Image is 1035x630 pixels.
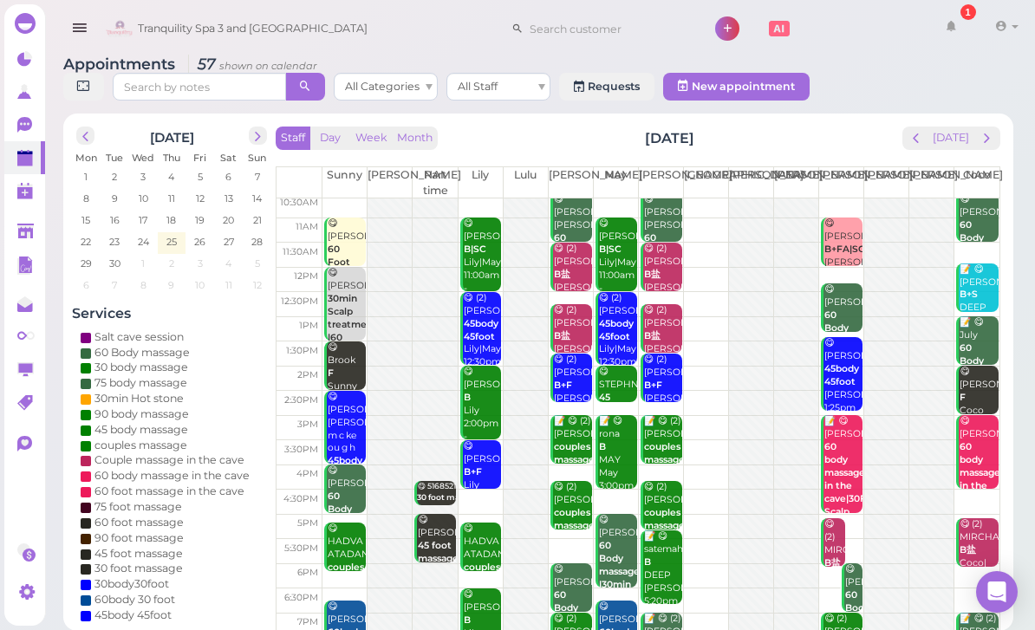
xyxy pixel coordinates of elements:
[253,169,262,185] span: 7
[824,557,841,568] b: B盐
[63,55,179,73] span: Appointments
[132,152,154,164] span: Wed
[82,169,89,185] span: 1
[960,544,976,555] b: B盐
[599,392,640,429] b: 45 body massage
[94,391,184,406] div: 30min Hot stone
[598,292,637,395] div: 😋 (2) [PERSON_NAME] Lily|May 12:30pm - 2:00pm
[643,243,682,346] div: 😋 (2) [PERSON_NAME] [PERSON_NAME]|[PERSON_NAME] 11:30am - 12:30pm
[644,441,685,465] b: couples massage
[559,73,654,101] a: Requests
[94,561,183,576] div: 30 foot massage
[136,234,151,250] span: 24
[192,234,207,250] span: 26
[137,212,149,228] span: 17
[959,316,998,445] div: 📝 😋 July Deep Coco 1:00pm - 2:00pm
[281,296,318,307] span: 12:30pm
[283,246,318,257] span: 11:30am
[328,562,368,586] b: couples massage
[328,367,334,379] b: F
[327,218,366,334] div: 😋 [PERSON_NAME] Sunny 11:00am - 12:00pm
[824,363,859,387] b: 45body 45foot
[107,256,122,271] span: 30
[94,484,244,499] div: 60 foot massage in the cave
[280,197,318,208] span: 10:30am
[464,392,471,403] b: B
[644,232,685,270] b: 60 Body massage
[94,406,189,422] div: 90 body massage
[554,380,572,391] b: B+F
[224,169,233,185] span: 6
[327,341,366,432] div: 😋 Brook Sunny 1:30pm - 2:30pm
[458,167,503,198] th: Lily
[94,515,184,530] div: 60 foot massage
[94,422,188,438] div: 45 body massage
[644,380,662,391] b: B+F
[463,440,502,530] div: 😋 [PERSON_NAME] Lily 3:30pm - 4:30pm
[902,127,929,150] button: prev
[524,15,692,42] input: Search customer
[909,167,954,198] th: [PERSON_NAME]
[286,345,318,356] span: 1:30pm
[166,169,176,185] span: 4
[107,234,121,250] span: 23
[345,80,420,93] span: All Categories
[110,169,119,185] span: 2
[643,354,682,457] div: 😋 (2) [PERSON_NAME] [PERSON_NAME]|[PERSON_NAME] 1:45pm - 2:45pm
[824,309,865,347] b: 60 Body massage
[960,392,966,403] b: F
[553,304,592,407] div: 😋 (2) [PERSON_NAME] [PERSON_NAME]|[PERSON_NAME] 12:45pm - 1:45pm
[692,80,795,93] span: New appointment
[219,60,317,72] small: shown on calendar
[76,127,94,145] button: prev
[299,320,318,331] span: 1pm
[643,415,682,570] div: 📝 😋 (2) [PERSON_NAME] paid $120 zelle [PERSON_NAME]|[PERSON_NAME] 3:00pm - 4:00pm
[644,556,651,568] b: B
[548,167,593,198] th: [PERSON_NAME]
[464,466,482,477] b: B+F
[224,256,233,271] span: 4
[94,499,182,515] div: 75 foot massage
[327,267,366,422] div: 😋 [PERSON_NAME] Sunny 12:00pm - 1:30pm
[150,127,194,146] h2: [DATE]
[81,277,91,293] span: 6
[140,256,146,271] span: 1
[138,4,368,53] span: Tranquility Spa 3 and [GEOGRAPHIC_DATA]
[960,4,976,20] div: 1
[599,318,634,342] b: 45body 45foot
[774,167,819,198] th: [PERSON_NAME]
[392,127,438,150] button: Month
[297,616,318,627] span: 7pm
[960,289,978,300] b: B+S
[108,212,121,228] span: 16
[139,277,148,293] span: 8
[960,441,1022,504] b: 60 body massage in the cave|30Facial
[193,152,206,164] span: Fri
[824,244,865,255] b: B+FA|SC
[250,234,264,250] span: 28
[139,169,147,185] span: 3
[81,191,91,206] span: 8
[284,394,318,406] span: 2:30pm
[166,277,176,293] span: 9
[554,232,595,270] b: 60 Body massage
[643,481,682,597] div: 😋 (2) [PERSON_NAME] [PERSON_NAME]|[PERSON_NAME] 4:20pm - 5:20pm
[297,369,318,380] span: 2pm
[598,415,637,518] div: 📝 😋 rona MAY May 3:00pm - 4:30pm
[165,212,178,228] span: 18
[222,234,236,250] span: 27
[276,127,310,150] button: Staff
[193,277,206,293] span: 10
[163,152,180,164] span: Thu
[954,167,999,198] th: Coco
[249,127,267,145] button: next
[554,269,570,280] b: B盐
[224,277,234,293] span: 11
[645,128,694,148] h2: [DATE]
[553,415,592,570] div: 📝 😋 (2) [PERSON_NAME] paid $120 zelle [PERSON_NAME]|[PERSON_NAME] 3:00pm - 4:00pm
[553,354,592,457] div: 😋 (2) [PERSON_NAME] [PERSON_NAME]|[PERSON_NAME] 1:45pm - 2:45pm
[196,256,205,271] span: 3
[79,256,94,271] span: 29
[959,415,998,557] div: 😋 [PERSON_NAME] Coco 3:00pm - 4:30pm
[663,73,810,101] button: New appointment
